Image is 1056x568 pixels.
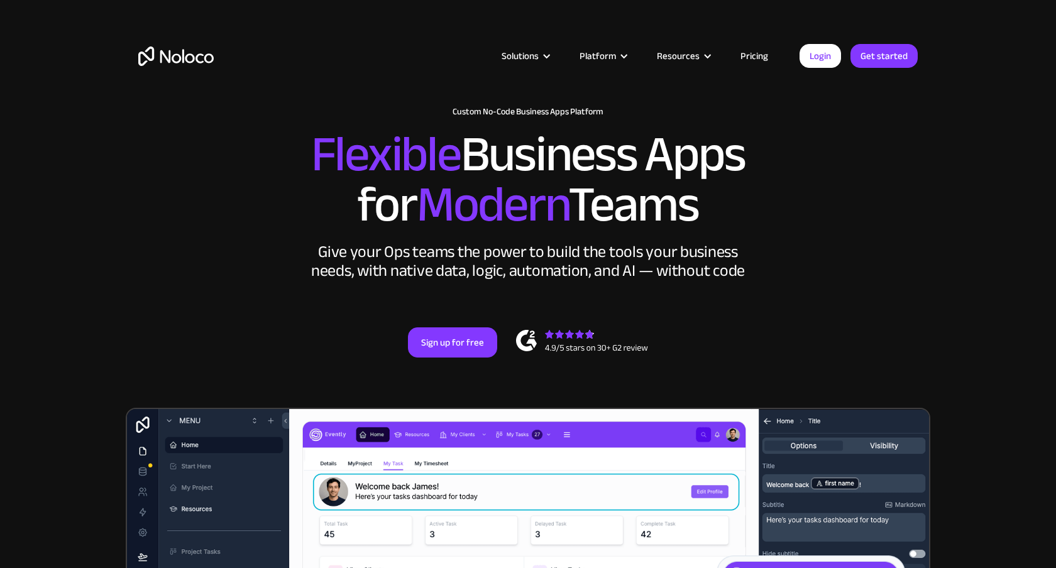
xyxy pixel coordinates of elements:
a: Pricing [725,48,784,64]
div: Resources [657,48,700,64]
div: Resources [641,48,725,64]
div: Platform [564,48,641,64]
div: Solutions [486,48,564,64]
div: Platform [580,48,616,64]
a: home [138,46,214,66]
a: Get started [850,44,918,68]
a: Sign up for free [408,327,497,358]
div: Give your Ops teams the power to build the tools your business needs, with native data, logic, au... [308,243,748,280]
div: Solutions [502,48,539,64]
span: Modern [417,158,568,251]
h2: Business Apps for Teams [138,129,918,230]
a: Login [800,44,841,68]
span: Flexible [311,107,461,201]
